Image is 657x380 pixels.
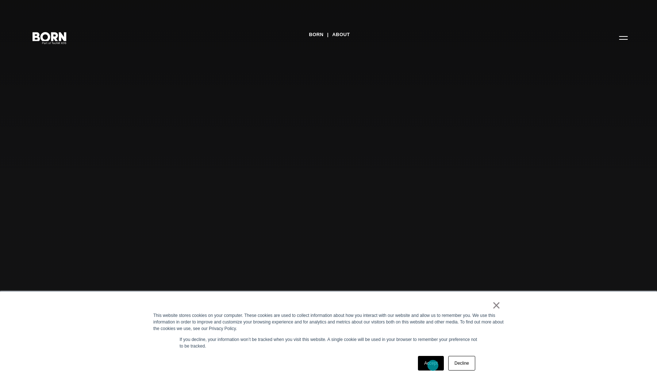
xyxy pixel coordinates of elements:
a: × [492,302,501,309]
a: Decline [448,356,475,371]
a: BORN [309,29,323,40]
a: About [332,29,350,40]
p: If you decline, your information won’t be tracked when you visit this website. A single cookie wi... [180,336,477,349]
button: Open [615,30,632,45]
div: This website stores cookies on your computer. These cookies are used to collect information about... [153,312,504,332]
a: Accept [418,356,444,371]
